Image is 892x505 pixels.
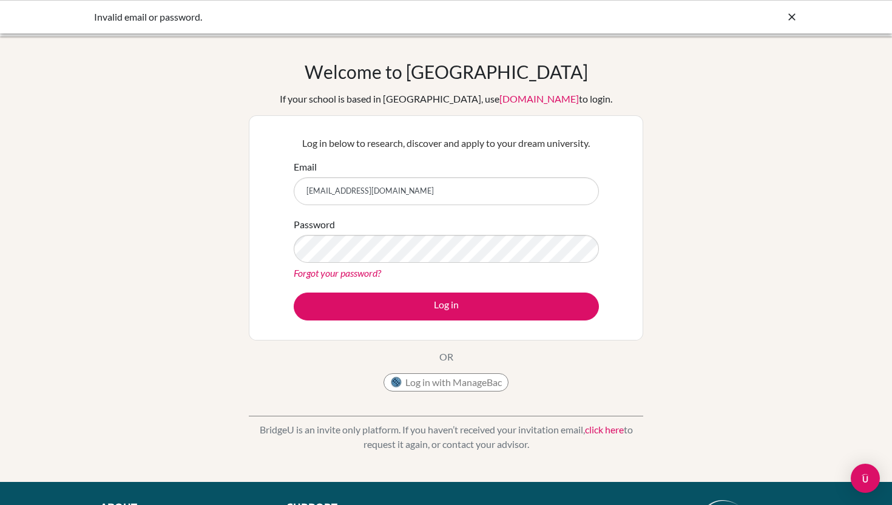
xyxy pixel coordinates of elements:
[249,422,643,452] p: BridgeU is an invite only platform. If you haven’t received your invitation email, to request it ...
[585,424,624,435] a: click here
[305,61,588,83] h1: Welcome to [GEOGRAPHIC_DATA]
[383,373,509,391] button: Log in with ManageBac
[294,160,317,174] label: Email
[94,10,616,24] div: Invalid email or password.
[294,267,381,279] a: Forgot your password?
[439,350,453,364] p: OR
[294,136,599,151] p: Log in below to research, discover and apply to your dream university.
[280,92,612,106] div: If your school is based in [GEOGRAPHIC_DATA], use to login.
[851,464,880,493] div: Open Intercom Messenger
[294,217,335,232] label: Password
[499,93,579,104] a: [DOMAIN_NAME]
[294,293,599,320] button: Log in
